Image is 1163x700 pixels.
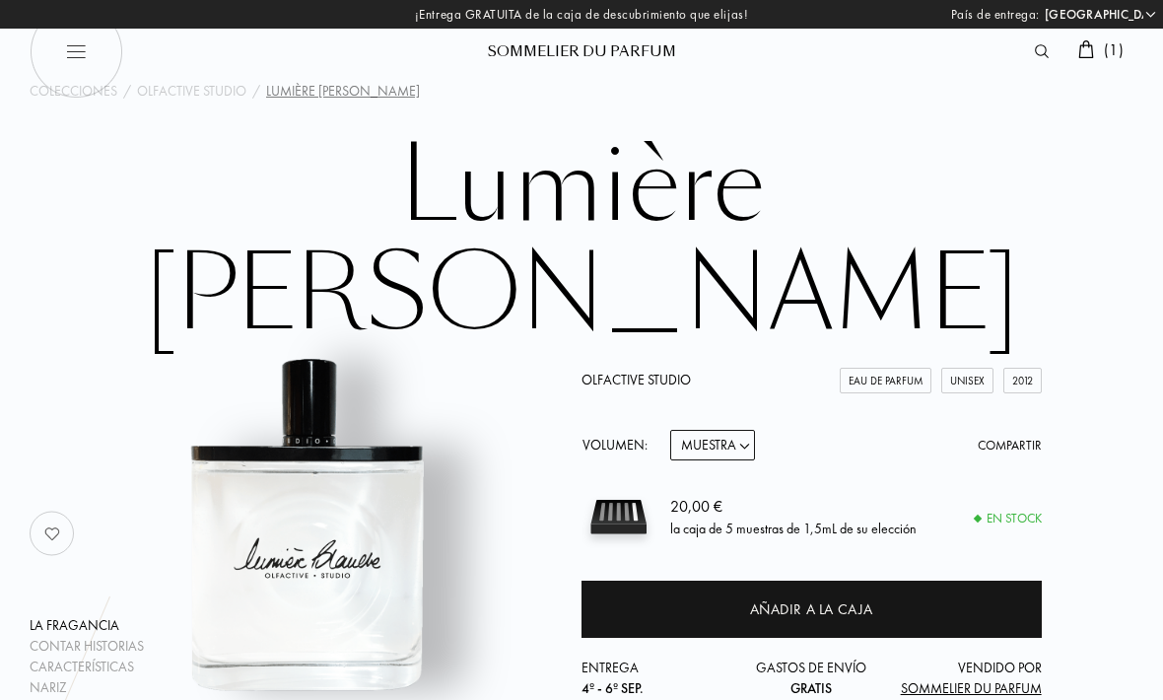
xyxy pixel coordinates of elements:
[951,5,1040,25] span: País de entrega:
[581,371,691,388] a: Olfactive Studio
[888,658,1042,699] div: Vendido por
[1035,44,1049,58] img: search_icn.svg
[978,436,1042,455] div: Compartir
[33,514,72,553] img: no_like_p.png
[30,5,123,99] img: burger_black.png
[137,81,246,102] a: Olfactive Studio
[252,81,260,102] div: /
[670,495,917,519] div: 20,00 €
[30,636,144,657] div: Contar historias
[581,430,658,460] div: Volumen:
[266,81,420,102] div: Lumière [PERSON_NAME]
[30,615,144,636] div: La fragancia
[941,368,993,394] div: Unisex
[581,679,644,697] span: 4º - 6º sep.
[89,132,1074,349] h1: Lumière [PERSON_NAME]
[750,598,874,621] div: Añadir a la caja
[123,81,131,102] div: /
[735,658,889,699] div: Gastos de envío
[581,658,735,699] div: Entrega
[975,509,1042,528] div: En stock
[790,679,832,697] span: Gratis
[1078,40,1094,58] img: cart.svg
[30,677,144,698] div: Nariz
[1104,39,1124,60] span: ( 1 )
[463,41,700,62] div: Sommelier du Parfum
[1003,368,1042,394] div: 2012
[30,657,144,677] div: Características
[840,368,931,394] div: Eau de Parfum
[901,679,1042,697] span: Sommelier du Parfum
[670,519,917,539] div: la caja de 5 muestras de 1,5mL de su elección
[581,480,655,554] img: sample box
